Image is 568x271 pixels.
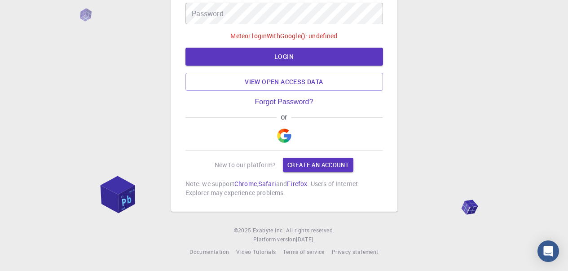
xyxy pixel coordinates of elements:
span: Terms of service [283,248,324,255]
a: Forgot Password? [255,98,313,106]
p: New to our platform? [215,160,276,169]
button: LOGIN [185,48,383,66]
a: Create an account [283,158,353,172]
span: Exabyte Inc. [253,227,284,234]
span: Privacy statement [332,248,379,255]
span: [DATE] . [296,235,315,243]
span: © 2025 [234,226,253,235]
a: Privacy statement [332,248,379,257]
img: Google [277,129,291,143]
a: View open access data [185,73,383,91]
span: Platform version [253,235,296,244]
a: Firefox [287,179,307,188]
a: Safari [258,179,276,188]
a: Exabyte Inc. [253,226,284,235]
p: Meteor.loginWithGoogle(): undefined [230,31,337,40]
a: [DATE]. [296,235,315,244]
a: Chrome [234,179,257,188]
span: All rights reserved. [286,226,334,235]
span: Documentation [189,248,229,255]
span: or [277,113,291,121]
a: Video Tutorials [236,248,276,257]
a: Terms of service [283,248,324,257]
div: Open Intercom Messenger [537,240,559,262]
a: Documentation [189,248,229,257]
span: Video Tutorials [236,248,276,255]
p: Note: we support , and . Users of Internet Explorer may experience problems. [185,179,383,197]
